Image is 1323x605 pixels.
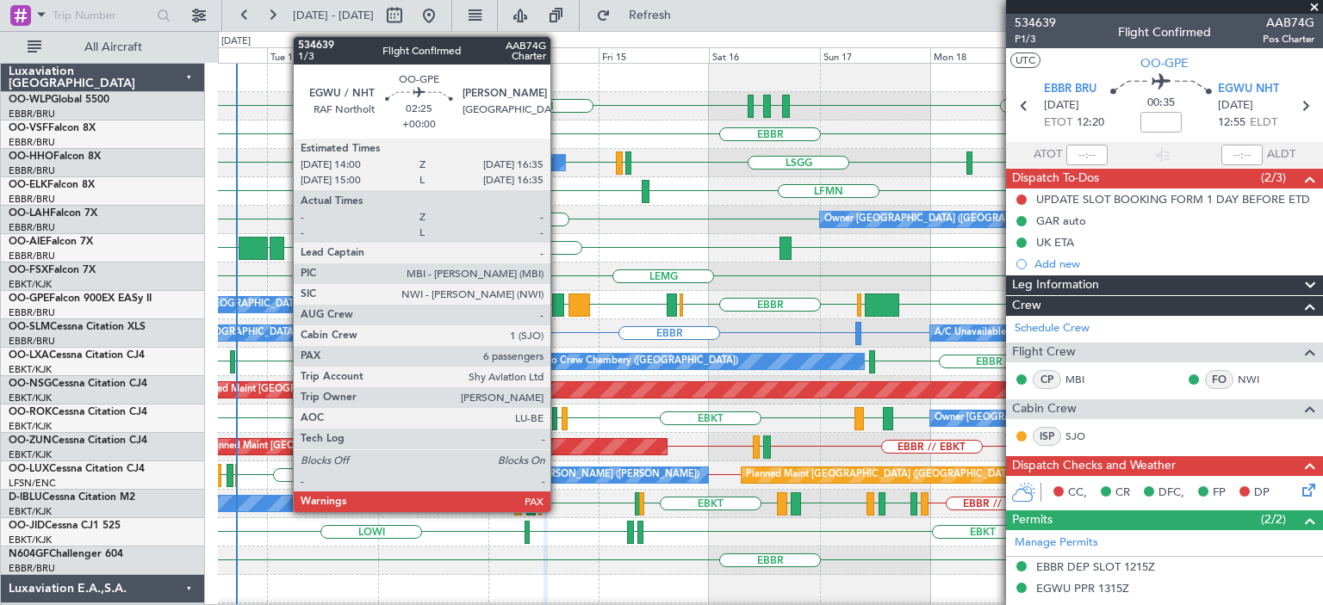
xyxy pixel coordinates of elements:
[9,379,52,389] span: OO-NSG
[9,95,109,105] a: OO-WLPGlobal 5500
[19,34,187,61] button: All Aircraft
[9,505,52,518] a: EBKT/KJK
[1033,370,1061,389] div: CP
[9,164,55,177] a: EBBR/BRU
[161,292,450,318] div: No Crew [GEOGRAPHIC_DATA] ([GEOGRAPHIC_DATA] National)
[1036,213,1086,228] div: GAR auto
[1015,14,1056,32] span: 534639
[9,350,49,361] span: OO-LXA
[1263,32,1314,46] span: Pos Charter
[935,405,1167,431] div: Owner [GEOGRAPHIC_DATA]-[GEOGRAPHIC_DATA]
[378,47,488,63] div: Wed 13
[1218,81,1279,98] span: EGWU NHT
[1034,256,1314,271] div: Add new
[1218,114,1245,132] span: 12:55
[588,2,692,29] button: Refresh
[1158,485,1184,502] span: DFC,
[1015,534,1098,552] a: Manage Permits
[9,407,52,417] span: OO-ROK
[9,448,52,461] a: EBKT/KJK
[1140,54,1189,72] span: OO-GPE
[9,193,55,206] a: EBBR/BRU
[9,151,101,162] a: OO-HHOFalcon 8X
[9,208,50,219] span: OO-LAH
[820,47,930,63] div: Sun 17
[9,322,50,332] span: OO-SLM
[9,407,147,417] a: OO-ROKCessna Citation CJ4
[1254,485,1270,502] span: DP
[1036,235,1074,250] div: UK ETA
[9,521,45,531] span: OO-JID
[193,377,464,403] div: Planned Maint [GEOGRAPHIC_DATA] ([GEOGRAPHIC_DATA])
[1238,372,1276,387] a: NWI
[9,322,146,332] a: OO-SLMCessna Citation XLS
[1034,146,1062,164] span: ATOT
[9,379,147,389] a: OO-NSGCessna Citation CJ4
[1012,456,1176,476] span: Dispatch Checks and Weather
[9,350,145,361] a: OO-LXACessna Citation CJ4
[9,306,55,319] a: EBBR/BRU
[1218,97,1253,114] span: [DATE]
[1261,169,1286,187] span: (2/3)
[1066,145,1108,165] input: --:--
[9,237,93,247] a: OO-AIEFalcon 7X
[9,435,52,446] span: OO-ZUN
[9,392,52,404] a: EBKT/KJK
[1036,581,1129,596] div: EGWU PPR 1315Z
[824,207,1102,232] div: Owner [GEOGRAPHIC_DATA] ([GEOGRAPHIC_DATA] National)
[9,435,147,446] a: OO-ZUNCessna Citation CJ4
[193,434,476,460] div: Unplanned Maint [GEOGRAPHIC_DATA] ([GEOGRAPHIC_DATA])
[1044,97,1079,114] span: [DATE]
[9,534,52,546] a: EBKT/KJK
[9,464,49,474] span: OO-LUX
[293,8,374,23] span: [DATE] - [DATE]
[1044,114,1072,132] span: ETOT
[1012,399,1077,419] span: Cabin Crew
[9,265,96,275] a: OO-FSXFalcon 7X
[493,462,699,488] div: No Crew [PERSON_NAME] ([PERSON_NAME])
[53,3,152,28] input: Trip Number
[614,9,686,22] span: Refresh
[1077,114,1104,132] span: 12:20
[1015,320,1090,337] a: Schedule Crew
[1068,485,1087,502] span: CC,
[1065,372,1104,387] a: MBI
[9,477,56,490] a: LFSN/ENC
[9,180,47,190] span: OO-ELK
[221,34,251,49] div: [DATE]
[9,521,121,531] a: OO-JIDCessna CJ1 525
[9,151,53,162] span: OO-HHO
[1044,81,1096,98] span: EBBR BRU
[9,237,46,247] span: OO-AIE
[1015,32,1056,46] span: P1/3
[1065,429,1104,444] a: SJO
[1267,146,1295,164] span: ALDT
[488,47,599,63] div: Thu 14
[1205,370,1233,389] div: FO
[9,492,135,503] a: D-IBLUCessna Citation M2
[1012,169,1099,188] span: Dispatch To-Dos
[9,335,55,348] a: EBBR/BRU
[1261,510,1286,528] span: (2/2)
[935,320,1255,346] div: A/C Unavailable [GEOGRAPHIC_DATA] ([GEOGRAPHIC_DATA] National)
[267,47,377,63] div: Tue 12
[9,250,55,262] a: EBBR/BRU
[1012,343,1076,362] span: Flight Crew
[9,293,152,304] a: OO-GPEFalcon 900EX EASy II
[1036,559,1155,574] div: EBBR DEP SLOT 1215Z
[9,208,97,219] a: OO-LAHFalcon 7X
[9,136,55,149] a: EBBR/BRU
[45,41,182,53] span: All Aircraft
[1010,52,1040,68] button: UTC
[1036,192,1310,207] div: UPDATE SLOT BOOKING FORM 1 DAY BEFORE ETD
[9,221,55,234] a: EBBR/BRU
[9,492,42,503] span: D-IBLU
[1213,485,1226,502] span: FP
[9,180,95,190] a: OO-ELKFalcon 8X
[9,278,52,291] a: EBKT/KJK
[1012,510,1053,530] span: Permits
[9,123,48,133] span: OO-VSF
[9,95,51,105] span: OO-WLP
[9,363,52,376] a: EBKT/KJK
[709,47,819,63] div: Sat 16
